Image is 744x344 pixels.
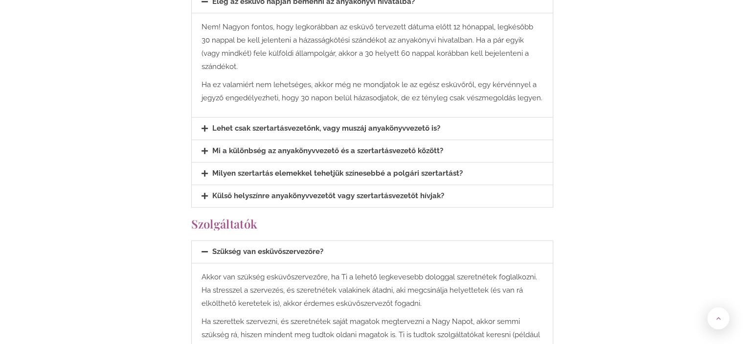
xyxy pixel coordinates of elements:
[192,162,553,184] div: Milyen szertartás elemekkel tehetjük színesebbé a polgári szertartást?​
[212,146,443,155] a: Mi a különbség az anyakönyvvezető és a szertartásvezető között?​
[202,21,543,73] p: Nem! Nagyon fontos, hogy legkorábban az esküvő tervezett dátuma előtt 12 hónappal, legkésőbb 30 n...
[212,124,440,133] a: Lehet csak szertartásvezetőnk, vagy muszáj anyakönyvvezető is?​
[212,169,463,178] a: Milyen szertartás elemekkel tehetjük színesebbé a polgári szertartást?​
[192,140,553,162] div: Mi a különbség az anyakönyvvezető és a szertartásvezető között?​
[192,117,553,139] div: Lehet csak szertartásvezetőnk, vagy muszáj anyakönyvvezető is?​
[202,78,543,105] p: Ha ez valamiért nem lehetséges, akkor még ne mondjatok le az egész esküvőről, egy kérvénnyel a je...
[202,271,543,310] p: Akkor van szükség esküvőszervezőre, ha Ti a lehető legkevesebb dologgal szeretnétek foglalkozni. ...
[212,191,444,200] a: Külső helyszínre anyakönyvvezetőt vagy szertartásvezetőt hívjak?​
[212,247,323,256] a: Szükség van esküvőszervezőre?
[192,241,553,263] div: Szükség van esküvőszervezőre?
[191,217,553,230] h2: Szolgáltatók
[192,13,553,117] div: Elég az esküvő napján bemenni az anyakönyvi hivatalba?​
[192,185,553,207] div: Külső helyszínre anyakönyvvezetőt vagy szertartásvezetőt hívjak?​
